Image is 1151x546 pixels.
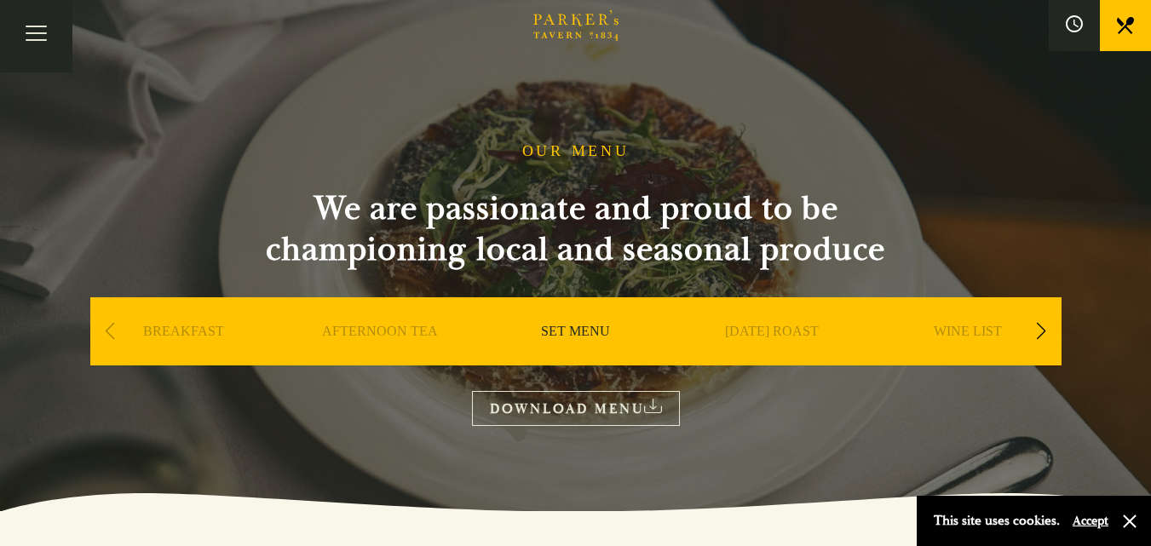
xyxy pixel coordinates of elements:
div: 5 / 9 [874,297,1062,417]
div: Previous slide [99,313,122,350]
a: SET MENU [541,323,610,391]
a: WINE LIST [934,323,1002,391]
a: [DATE] ROAST [725,323,819,391]
div: 2 / 9 [286,297,474,417]
div: Next slide [1030,313,1053,350]
a: AFTERNOON TEA [322,323,438,391]
a: BREAKFAST [143,323,224,391]
div: 1 / 9 [90,297,278,417]
p: This site uses cookies. [934,509,1060,533]
h1: OUR MENU [522,142,630,161]
button: Close and accept [1121,513,1138,530]
button: Accept [1073,513,1108,529]
a: DOWNLOAD MENU [472,391,680,426]
h2: We are passionate and proud to be championing local and seasonal produce [235,188,917,270]
div: 3 / 9 [482,297,670,417]
div: 4 / 9 [678,297,866,417]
